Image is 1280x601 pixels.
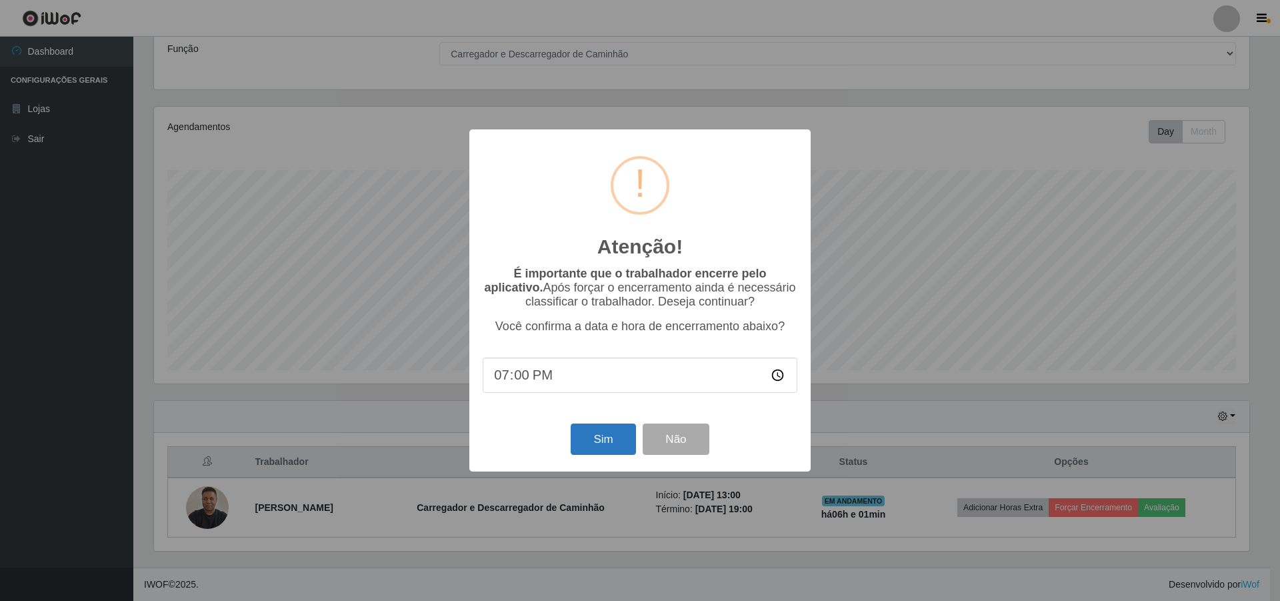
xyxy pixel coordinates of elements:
[643,424,709,455] button: Não
[571,424,635,455] button: Sim
[483,267,797,309] p: Após forçar o encerramento ainda é necessário classificar o trabalhador. Deseja continuar?
[597,235,683,259] h2: Atenção!
[484,267,766,294] b: É importante que o trabalhador encerre pelo aplicativo.
[483,320,797,334] p: Você confirma a data e hora de encerramento abaixo?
